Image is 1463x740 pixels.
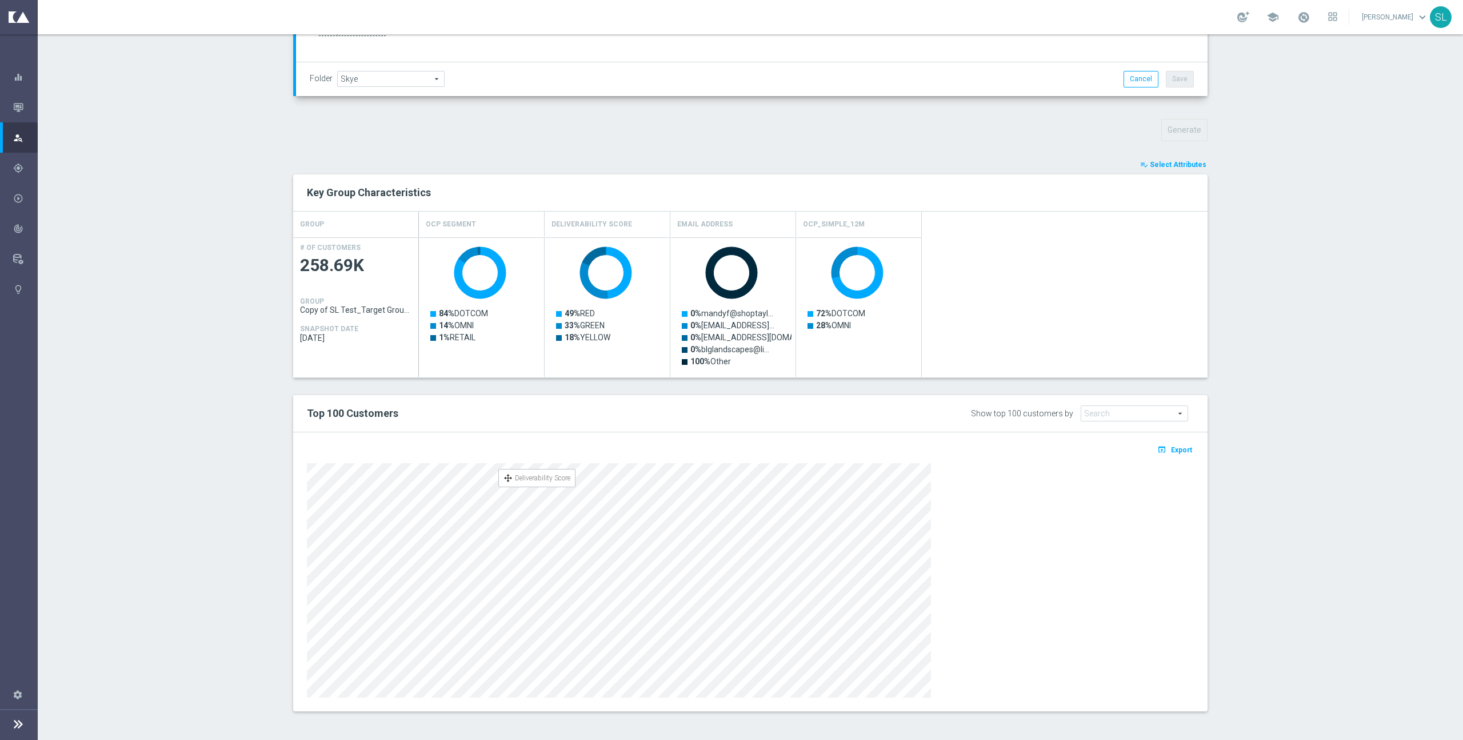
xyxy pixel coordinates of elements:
h4: Ocp Segment [426,214,476,234]
text: DOTCOM [439,309,488,318]
div: Explore [13,133,37,143]
h4: Email Address [677,214,733,234]
i: gps_fixed [13,163,23,173]
div: Dashboard [13,62,37,92]
tspan: 84% [439,309,454,318]
i: playlist_add_check [1140,161,1148,169]
i: person_search [13,133,23,143]
button: person_search Explore [13,133,38,142]
text: OMNI [816,321,851,330]
span: keyboard_arrow_down [1416,11,1429,23]
h2: Key Group Characteristics [307,186,1194,200]
text: mandyf@shoptayl… [690,309,773,318]
i: equalizer [13,72,23,82]
div: SL [1430,6,1452,28]
button: lightbulb Optibot [13,285,38,294]
tspan: 28% [816,321,832,330]
div: Analyze [13,224,37,234]
button: play_circle_outline Execute [13,194,38,203]
button: open_in_browser Export [1156,442,1194,457]
tspan: 0% [690,333,701,342]
tspan: 0% [690,309,701,318]
i: lightbulb [13,284,23,295]
div: Show top 100 customers by [971,409,1073,419]
span: Copy of SL Test_Target Group_2024 [300,305,412,315]
span: 258.69K [300,254,412,277]
tspan: 0% [690,345,701,354]
label: Folder [310,74,333,83]
text: [EMAIL_ADDRESS][DOMAIN_NAME] [690,333,831,342]
button: Mission Control [13,103,38,112]
tspan: 72% [816,309,832,318]
a: [PERSON_NAME]keyboard_arrow_down [1361,9,1430,26]
div: Data Studio [13,254,37,264]
text: RETAIL [439,333,475,342]
button: Save [1166,71,1194,87]
tspan: 49% [565,309,580,318]
tspan: 33% [565,321,580,330]
tspan: 14% [439,321,454,330]
div: Press SPACE to select this row. [419,237,922,377]
button: playlist_add_check Select Attributes [1139,158,1208,171]
button: Data Studio [13,254,38,264]
tspan: 100% [690,357,710,366]
text: [EMAIL_ADDRESS]… [690,321,774,330]
i: track_changes [13,224,23,234]
span: Export [1171,446,1192,454]
text: blglandscapes@li… [690,345,769,354]
i: settings [13,689,23,699]
span: Select Attributes [1150,161,1206,169]
h4: Deliverability Score [551,214,632,234]
h2: Top 100 Customers [307,407,817,420]
tspan: 18% [565,333,580,342]
div: Settings [6,679,30,710]
h4: GROUP [300,214,324,234]
button: Generate [1161,119,1208,141]
button: Cancel [1124,71,1158,87]
text: RED [565,309,595,318]
text: YELLOW [565,333,611,342]
h4: SNAPSHOT DATE [300,325,358,333]
div: Press SPACE to select this row. [293,237,419,377]
text: OMNI [439,321,474,330]
div: Execute [13,193,37,204]
text: Other [690,357,731,366]
tspan: 0% [690,321,701,330]
tspan: 1% [439,333,450,342]
div: Optibot [13,274,37,304]
span: school [1266,11,1279,23]
i: open_in_browser [1157,445,1169,454]
i: play_circle_outline [13,193,23,204]
h4: GROUP [300,297,324,305]
div: Deliverability Score [515,469,570,487]
button: gps_fixed Plan [13,164,38,173]
text: DOTCOM [816,309,865,318]
h4: OCP_Simple_12m [803,214,865,234]
button: equalizer Dashboard [13,73,38,82]
text: GREEN [565,321,605,330]
span: 2025-09-17 [300,333,412,343]
h4: # OF CUSTOMERS [300,244,361,252]
div: Mission Control [13,92,37,122]
div: Plan [13,163,37,173]
button: track_changes Analyze [13,224,38,233]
